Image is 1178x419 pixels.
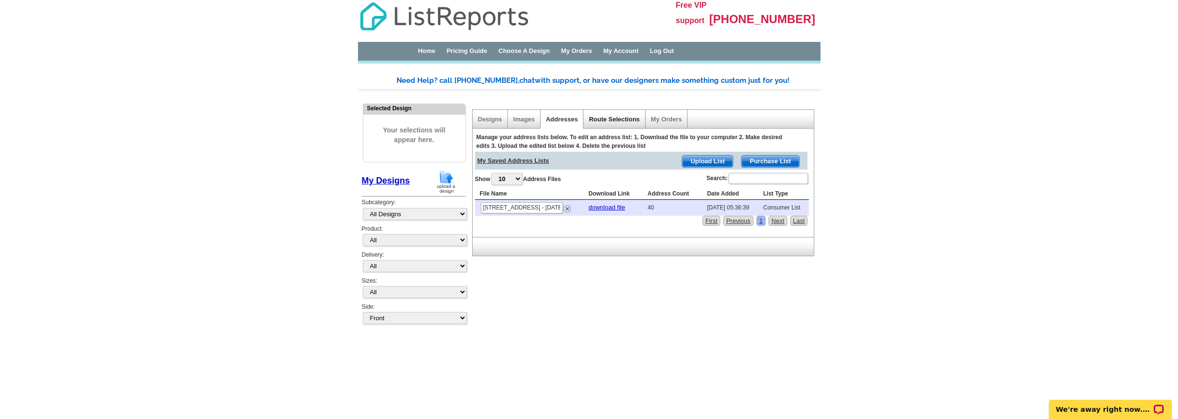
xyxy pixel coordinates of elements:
a: download file [589,204,625,211]
span: My Saved Address Lists [477,152,549,166]
a: Designs [478,116,503,123]
select: ShowAddress Files [491,173,522,185]
label: Search: [706,172,809,185]
span: Your selections will appear here. [371,116,458,154]
div: Product: [362,225,466,251]
span: Purchase List [741,156,799,167]
a: My Orders [561,47,592,54]
a: My Orders [651,116,682,123]
th: Date Added [702,188,758,200]
a: Next [768,216,787,226]
span: chat [519,76,535,85]
iframe: LiveChat chat widget [1043,389,1178,419]
a: Route Selections [589,116,639,123]
img: delete.png [564,205,571,212]
th: File Name [475,188,584,200]
a: Choose A Design [499,47,550,54]
img: upload-design [434,170,459,194]
div: Side: [362,303,466,325]
div: Need Help? call [PHONE_NUMBER], with support, or have our designers make something custom just fo... [397,76,821,86]
a: Last [790,216,808,226]
a: My Designs [362,176,410,185]
th: List Type [758,188,809,200]
div: Manage your address lists below. To edit an address list: 1. Download the file to your computer 2... [476,133,790,150]
td: Consumer List [758,200,809,216]
label: Show Address Files [475,172,561,186]
input: Search: [728,173,808,184]
a: Home [418,47,435,54]
div: Subcategory: [362,198,466,224]
span: Free VIP support [676,1,707,25]
span: [PHONE_NUMBER] [709,13,815,26]
td: [DATE] 05:36:39 [702,200,758,216]
a: My Account [603,47,638,54]
a: Log Out [650,47,674,54]
a: 1 [756,216,766,226]
th: Download Link [584,188,643,200]
span: Upload List [682,156,733,167]
th: Address Count [643,188,702,200]
div: Sizes: [362,277,466,303]
a: Remove this list [564,203,571,210]
div: Selected Design [363,104,465,113]
a: Previous [723,216,754,226]
a: Pricing Guide [447,47,488,54]
td: 40 [643,200,702,216]
a: Addresses [546,116,578,123]
a: First [702,216,720,226]
a: Images [513,116,535,123]
div: Delivery: [362,251,466,277]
